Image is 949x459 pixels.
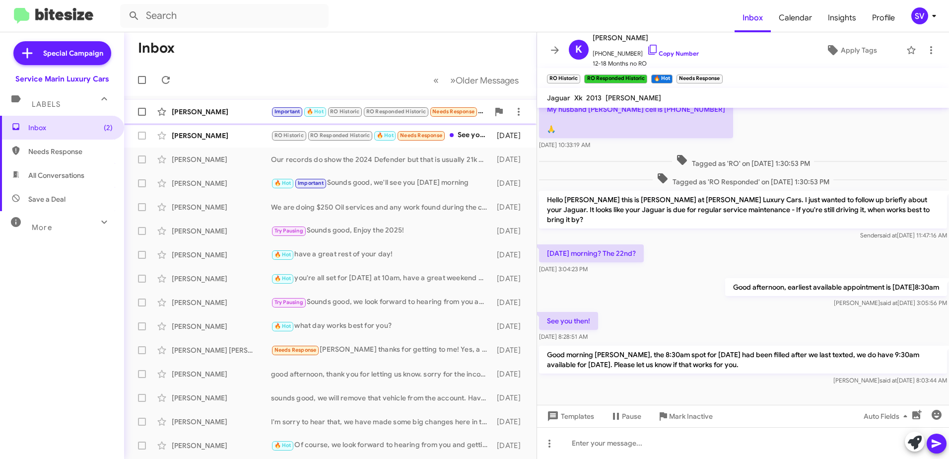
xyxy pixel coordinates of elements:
[138,40,175,56] h1: Inbox
[801,41,901,59] button: Apply Tags
[28,194,66,204] span: Save a Deal
[172,321,271,331] div: [PERSON_NAME]
[32,223,52,232] span: More
[28,123,113,133] span: Inbox
[903,7,938,24] button: SV
[820,3,864,32] a: Insights
[584,75,647,83] small: RO Responded Historic
[172,417,271,427] div: [PERSON_NAME]
[911,7,928,24] div: SV
[271,202,492,212] div: We are doing $250 Oil services and any work found during the complimentary multipoint inspection ...
[735,3,771,32] a: Inbox
[647,50,699,57] a: Copy Number
[271,417,492,427] div: I'm sorry to hear that, we have made some big changes here in the service department and would li...
[172,393,271,403] div: [PERSON_NAME]
[492,298,529,307] div: [DATE]
[274,251,291,258] span: 🔥 Hot
[28,147,113,156] span: Needs Response
[539,346,947,374] p: Good morning [PERSON_NAME], the 8:30am spot for [DATE] had been filled after we last texted, we d...
[492,441,529,451] div: [DATE]
[172,178,271,188] div: [PERSON_NAME]
[307,108,324,115] span: 🔥 Hot
[834,299,947,306] span: [PERSON_NAME] [DATE] 3:05:56 PM
[172,107,271,117] div: [PERSON_NAME]
[120,4,329,28] input: Search
[433,74,439,86] span: «
[880,299,897,306] span: said at
[492,345,529,355] div: [DATE]
[274,180,291,186] span: 🔥 Hot
[456,75,519,86] span: Older Messages
[172,345,271,355] div: [PERSON_NAME] [PERSON_NAME]
[271,154,492,164] div: Our records do show the 2024 Defender but that is usually 21k miles or 2yrs. I apologize for the ...
[725,278,947,296] p: Good afternoon, earliest available appointment is [DATE]8:30am
[880,377,897,384] span: said at
[271,297,492,308] div: Sounds good, we look forward to hearing from you and hope your healing process goes well.
[841,41,877,59] span: Apply Tags
[860,231,947,239] span: Sender [DATE] 11:47:16 AM
[539,333,588,340] span: [DATE] 8:28:51 AM
[864,3,903,32] a: Profile
[28,170,84,180] span: All Conversations
[172,298,271,307] div: [PERSON_NAME]
[15,74,109,84] div: Service Marin Luxury Cars
[330,108,359,115] span: RO Historic
[669,407,713,425] span: Mark Inactive
[651,75,673,83] small: 🔥 Hot
[13,41,111,65] a: Special Campaign
[539,265,588,273] span: [DATE] 3:04:23 PM
[104,123,113,133] span: (2)
[539,100,733,138] p: My husband [PERSON_NAME] cell is [PHONE_NUMBER] 🙏
[771,3,820,32] a: Calendar
[492,369,529,379] div: [DATE]
[593,44,699,59] span: [PHONE_NUMBER]
[444,70,525,90] button: Next
[271,249,492,260] div: have a great rest of your day!
[366,108,426,115] span: RO Responded Historic
[274,442,291,449] span: 🔥 Hot
[271,393,492,403] div: sounds good, we will remove that vehicle from the account. Have a great day!
[271,369,492,379] div: good afternoon, thank you for letting us know. sorry for the inconvenience.
[492,393,529,403] div: [DATE]
[274,299,303,306] span: Try Pausing
[492,131,529,141] div: [DATE]
[377,132,394,139] span: 🔥 Hot
[432,108,474,115] span: Needs Response
[172,274,271,284] div: [PERSON_NAME]
[427,70,445,90] button: Previous
[271,440,492,451] div: Of course, we look forward to hearing from you and getting your vehicle in for service.
[400,132,442,139] span: Needs Response
[172,202,271,212] div: [PERSON_NAME]
[274,132,304,139] span: RO Historic
[593,59,699,69] span: 12-18 Months no RO
[450,74,456,86] span: »
[586,93,602,102] span: 2013
[856,407,919,425] button: Auto Fields
[539,244,644,262] p: [DATE] morning? The 22nd?
[880,231,897,239] span: said at
[271,320,492,332] div: what day works best for you?
[32,100,61,109] span: Labels
[492,154,529,164] div: [DATE]
[172,441,271,451] div: [PERSON_NAME]
[492,321,529,331] div: [DATE]
[271,273,492,284] div: you're all set for [DATE] at 10am, have a great weekend and we will see you [DATE] morning!
[649,407,721,425] button: Mark Inactive
[298,180,324,186] span: Important
[172,250,271,260] div: [PERSON_NAME]
[172,369,271,379] div: [PERSON_NAME]
[492,226,529,236] div: [DATE]
[547,93,570,102] span: Jaguar
[271,225,492,236] div: Sounds good, Enjoy the 2025!
[547,75,580,83] small: RO Historic
[574,93,582,102] span: Xk
[606,93,661,102] span: [PERSON_NAME]
[492,202,529,212] div: [DATE]
[537,407,602,425] button: Templates
[864,407,911,425] span: Auto Fields
[274,347,317,353] span: Needs Response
